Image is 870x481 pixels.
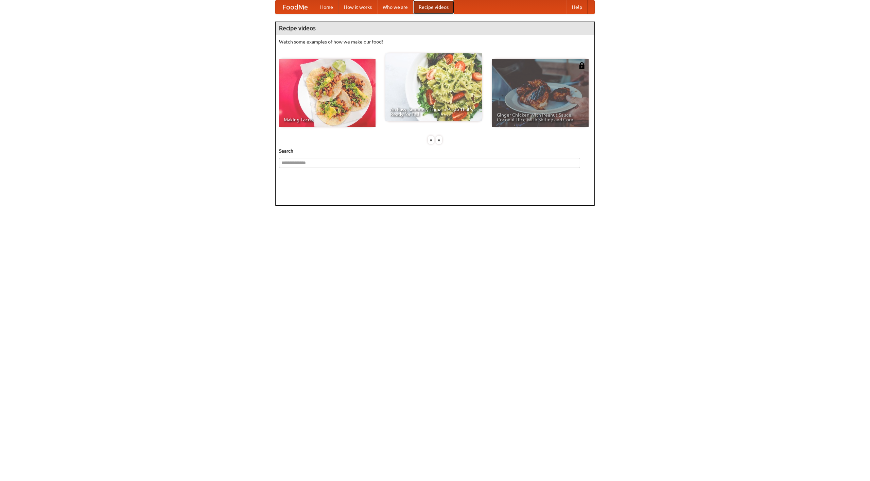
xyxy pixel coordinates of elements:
h5: Search [279,148,591,154]
a: FoodMe [276,0,315,14]
p: Watch some examples of how we make our food! [279,38,591,45]
span: Making Tacos [284,117,371,122]
a: Making Tacos [279,59,376,127]
a: Home [315,0,338,14]
div: » [436,136,442,144]
a: Recipe videos [413,0,454,14]
a: An Easy, Summery Tomato Pasta That's Ready for Fall [385,53,482,121]
span: An Easy, Summery Tomato Pasta That's Ready for Fall [390,107,477,117]
img: 483408.png [578,62,585,69]
div: « [428,136,434,144]
a: How it works [338,0,377,14]
h4: Recipe videos [276,21,594,35]
a: Help [567,0,588,14]
a: Who we are [377,0,413,14]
